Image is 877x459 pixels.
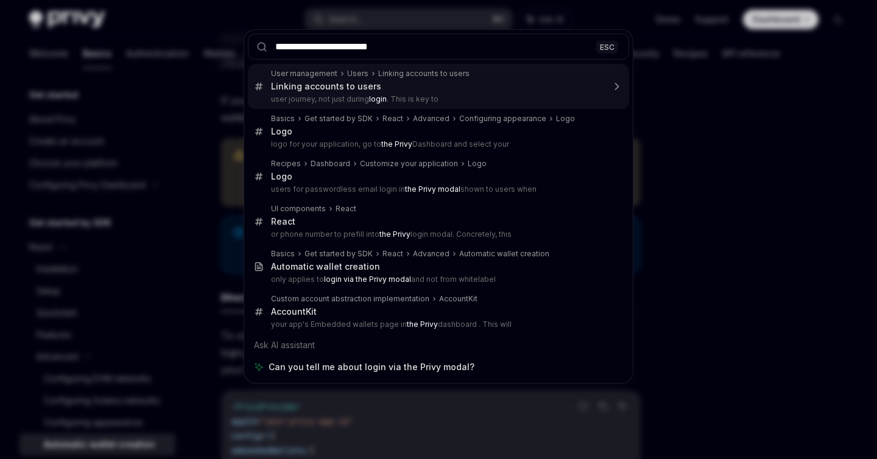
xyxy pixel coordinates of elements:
div: Logo [271,126,292,137]
div: Basics [271,114,295,124]
div: AccountKit [439,294,477,304]
b: the Privy [379,229,410,239]
div: Advanced [413,249,449,259]
div: UI components [271,204,326,214]
b: login [369,94,387,103]
div: Linking accounts to users [271,81,381,92]
div: Logo [468,159,487,169]
p: only applies to and not from whitelabel [271,275,604,284]
div: Automatic wallet creation [271,261,380,272]
div: Logo [556,114,575,124]
div: Basics [271,249,295,259]
div: AccountKit [271,306,317,317]
p: user journey, not just during . This is key to [271,94,604,104]
div: Ask AI assistant [248,334,629,356]
div: Logo [271,171,292,182]
div: React [382,114,403,124]
div: Get started by SDK [305,114,373,124]
b: the Privy modal [405,184,460,194]
p: your app's Embedded wallets page in dashboard . This will [271,320,604,329]
p: or phone number to prefill into login modal. Concretely, this [271,229,604,239]
p: users for passwordless email login in shown to users when [271,184,604,194]
b: the Privy [407,320,438,329]
div: Get started by SDK [305,249,373,259]
b: login via the Privy modal [324,275,411,284]
div: Customize your application [360,159,458,169]
div: User management [271,69,337,79]
div: Users [347,69,368,79]
span: Can you tell me about login via the Privy modal? [269,361,474,373]
div: Configuring appearance [459,114,546,124]
div: Advanced [413,114,449,124]
div: ESC [596,40,618,53]
b: the Privy [381,139,412,149]
div: Dashboard [311,159,350,169]
div: React [271,216,295,227]
div: React [382,249,403,259]
div: React [336,204,356,214]
p: logo for your application, go to Dashboard and select your [271,139,604,149]
div: Automatic wallet creation [459,249,549,259]
div: Recipes [271,159,301,169]
div: Linking accounts to users [378,69,470,79]
div: Custom account abstraction implementation [271,294,429,304]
